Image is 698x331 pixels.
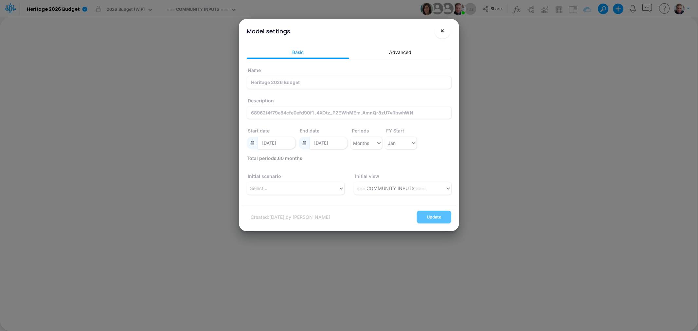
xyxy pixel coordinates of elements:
[247,173,281,180] label: Initial scenario
[247,46,349,58] a: Basic
[299,127,319,134] label: End date
[247,97,274,104] label: Description
[385,127,404,134] label: FY Start
[250,185,267,192] div: Select...
[247,76,451,89] input: Add model name
[354,173,379,180] label: Initial view
[249,212,332,222] span: Created: [DATE] by [PERSON_NAME]
[247,127,270,134] label: Start date
[435,23,450,39] button: Close
[247,155,302,161] span: Total periods: 60 months
[388,140,396,147] div: Jan
[351,127,369,134] label: Periods
[357,185,425,192] div: === COMMUNITY INPUTS ===
[349,46,452,58] a: Advanced
[247,107,451,119] input: Add model description
[247,27,290,36] div: Model settings
[440,26,445,34] span: ×
[247,67,261,74] label: Name
[353,140,369,147] div: Months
